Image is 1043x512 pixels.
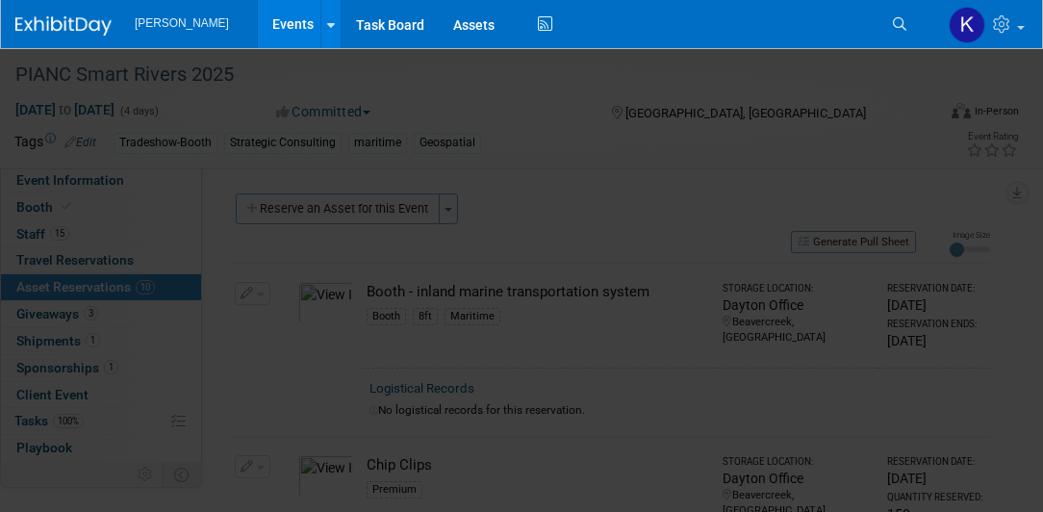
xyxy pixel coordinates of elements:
span: 1 [19,61,29,79]
button: Close gallery [995,48,1043,93]
img: Booth - inland marine transportation system [514,250,529,266]
img: ExhibitDay [15,16,112,36]
span: 1 [35,61,44,79]
img: Kim Hansen [949,7,985,43]
span: [PERSON_NAME] [135,16,229,30]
